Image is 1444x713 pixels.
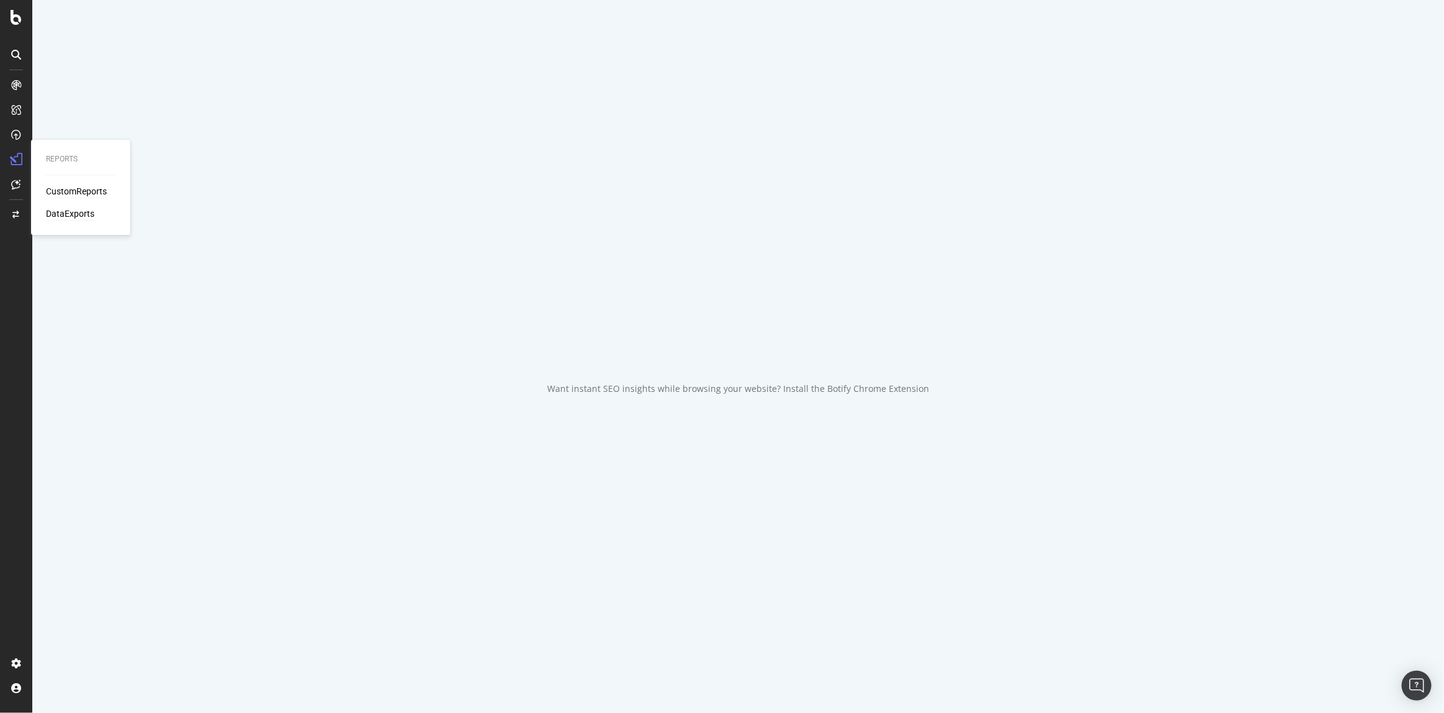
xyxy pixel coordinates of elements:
[1402,671,1432,701] div: Open Intercom Messenger
[46,155,116,165] div: Reports
[46,186,107,198] a: CustomReports
[46,208,94,220] a: DataExports
[694,318,783,363] div: animation
[547,383,929,395] div: Want instant SEO insights while browsing your website? Install the Botify Chrome Extension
